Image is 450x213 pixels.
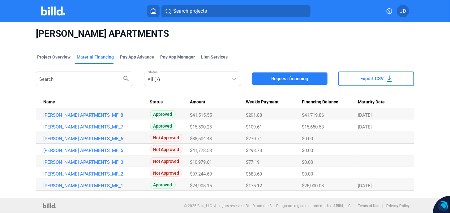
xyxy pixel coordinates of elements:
[43,171,144,177] a: [PERSON_NAME] APARTMENTS_MF_2
[302,99,358,105] div: Financing Balance
[43,203,56,208] img: logo
[190,99,205,105] span: Amount
[150,181,176,189] span: Approved
[36,28,414,40] span: [PERSON_NAME] APARTMENTS
[43,148,144,153] a: [PERSON_NAME] APARTMENTS_MF_5
[358,112,372,118] span: [DATE]
[386,204,409,208] b: Privacy Policy
[246,148,262,153] span: $293.73
[358,204,379,208] b: Terms of Use
[246,171,262,177] span: $683.69
[190,124,212,130] span: $15,590.25
[150,169,182,177] span: Not Approved
[43,99,55,105] span: Name
[43,183,144,189] a: [PERSON_NAME] APARTMENTS_MF_1
[122,75,130,82] mat-icon: search
[150,122,176,130] span: Approved
[302,112,324,118] span: $41,719.86
[190,183,212,189] span: $24,908.15
[37,54,71,60] div: Project Overview
[302,148,313,153] span: $0.00
[150,99,190,105] div: Status
[338,72,414,86] button: Export CSV
[41,7,66,15] img: Billd Company Logo
[148,77,160,82] mat-select-trigger: All (7)
[190,148,212,153] span: $41,778.53
[43,159,144,165] a: [PERSON_NAME] APARTMENTS_MF_3
[246,124,262,130] span: $109.61
[358,99,385,105] span: Maturity Date
[302,99,338,105] span: Financing Balance
[161,5,311,17] button: Search projects
[150,134,182,141] span: Not Approved
[358,183,372,189] span: [DATE]
[150,146,182,153] span: Not Approved
[190,99,246,105] div: Amount
[360,76,384,82] span: Export CSV
[150,157,182,165] span: Not Approved
[150,99,163,105] span: Status
[302,124,324,130] span: $15,650.53
[397,5,409,17] button: JD
[173,7,207,15] span: Search projects
[400,7,406,15] span: JD
[246,159,259,165] span: $77.19
[246,112,262,118] span: $291.88
[190,171,212,177] span: $97,244.69
[246,99,302,105] div: Weekly Payment
[190,159,212,165] span: $10,979.61
[246,136,262,141] span: $270.71
[252,72,328,85] button: Request financing
[43,112,144,118] a: [PERSON_NAME] APARTMENTS_MF_8
[190,112,212,118] span: $41,515.55
[358,124,372,130] span: [DATE]
[246,99,279,105] span: Weekly Payment
[201,54,228,60] div: Lien Services
[43,99,150,105] div: Name
[160,54,195,60] span: Pay App Manager
[77,54,114,60] div: Material Financing
[120,54,154,60] div: Pay App Advance
[150,110,176,118] span: Approved
[190,136,212,141] span: $38,504.43
[302,159,313,165] span: $0.00
[271,76,308,82] span: Request financing
[358,99,406,105] div: Maturity Date
[302,136,313,141] span: $0.00
[246,183,262,189] span: $175.12
[184,204,352,208] p: © 2025 Billd, LLC. All rights reserved. BILLD and the BILLD logo are registered trademarks of Bil...
[302,171,313,177] span: $0.00
[43,124,144,130] a: [PERSON_NAME] APARTMENTS_MF_7
[43,136,144,141] a: [PERSON_NAME] APARTMENTS_MF_6
[302,183,324,189] span: $25,000.08
[382,204,383,208] p: |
